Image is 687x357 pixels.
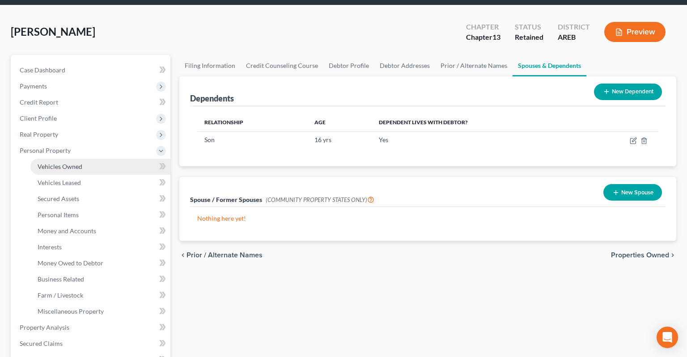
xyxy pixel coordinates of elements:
a: Credit Report [13,94,170,110]
span: Credit Report [20,98,58,106]
span: Miscellaneous Property [38,307,104,315]
div: Retained [515,32,543,42]
a: Secured Claims [13,336,170,352]
span: Money and Accounts [38,227,96,235]
span: Personal Property [20,147,71,154]
a: Prior / Alternate Names [435,55,513,76]
span: 13 [492,33,500,41]
i: chevron_right [669,252,676,259]
i: chevron_left [179,252,187,259]
span: Interests [38,243,62,251]
span: Properties Owned [611,252,669,259]
span: Business Related [38,275,84,283]
a: Miscellaneous Property [30,303,170,319]
span: (COMMUNITY PROPERTY STATES ONLY) [266,196,374,203]
button: New Dependent [594,84,662,100]
a: Vehicles Owned [30,159,170,175]
span: Money Owed to Debtor [38,259,103,267]
div: Chapter [466,22,500,32]
span: Client Profile [20,114,57,122]
a: Money and Accounts [30,223,170,239]
a: Debtor Addresses [374,55,435,76]
button: Preview [604,22,666,42]
th: Dependent lives with debtor? [372,113,584,131]
a: Property Analysis [13,319,170,336]
td: 16 yrs [307,131,372,148]
a: Money Owed to Debtor [30,255,170,271]
div: Open Intercom Messenger [657,327,678,348]
div: Dependents [190,93,234,104]
button: New Spouse [603,184,662,201]
td: Yes [372,131,584,148]
a: Business Related [30,271,170,287]
span: Vehicles Owned [38,163,82,170]
a: Spouses & Dependents [513,55,586,76]
span: Personal Items [38,211,79,218]
span: Case Dashboard [20,66,65,74]
button: chevron_left Prior / Alternate Names [179,252,263,259]
p: Nothing here yet! [197,214,658,223]
a: Debtor Profile [323,55,374,76]
a: Interests [30,239,170,255]
td: Son [197,131,307,148]
a: Vehicles Leased [30,175,170,191]
a: Case Dashboard [13,62,170,78]
a: Personal Items [30,207,170,223]
span: Secured Assets [38,195,79,202]
button: Properties Owned chevron_right [611,252,676,259]
span: Property Analysis [20,323,69,331]
span: [PERSON_NAME] [11,25,95,38]
span: Spouse / Former Spouses [190,196,262,203]
span: Prior / Alternate Names [187,252,263,259]
span: Secured Claims [20,340,63,347]
span: Vehicles Leased [38,179,81,186]
a: Credit Counseling Course [241,55,323,76]
a: Farm / Livestock [30,287,170,303]
div: Chapter [466,32,500,42]
th: Age [307,113,372,131]
a: Secured Assets [30,191,170,207]
span: Real Property [20,130,58,138]
span: Farm / Livestock [38,291,83,299]
div: AREB [558,32,590,42]
div: Status [515,22,543,32]
div: District [558,22,590,32]
span: Payments [20,82,47,90]
th: Relationship [197,113,307,131]
a: Filing Information [179,55,241,76]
